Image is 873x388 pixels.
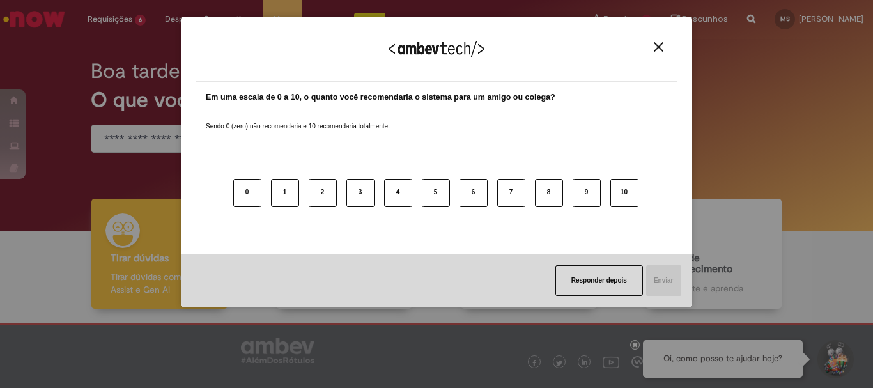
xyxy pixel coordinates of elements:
[271,179,299,207] button: 1
[389,41,484,57] img: Logo Ambevtech
[346,179,375,207] button: 3
[206,91,555,104] label: Em uma escala de 0 a 10, o quanto você recomendaria o sistema para um amigo ou colega?
[654,42,663,52] img: Close
[460,179,488,207] button: 6
[610,179,638,207] button: 10
[555,265,643,296] button: Responder depois
[384,179,412,207] button: 4
[309,179,337,207] button: 2
[422,179,450,207] button: 5
[573,179,601,207] button: 9
[535,179,563,207] button: 8
[497,179,525,207] button: 7
[206,107,390,131] label: Sendo 0 (zero) não recomendaria e 10 recomendaria totalmente.
[650,42,667,52] button: Close
[233,179,261,207] button: 0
